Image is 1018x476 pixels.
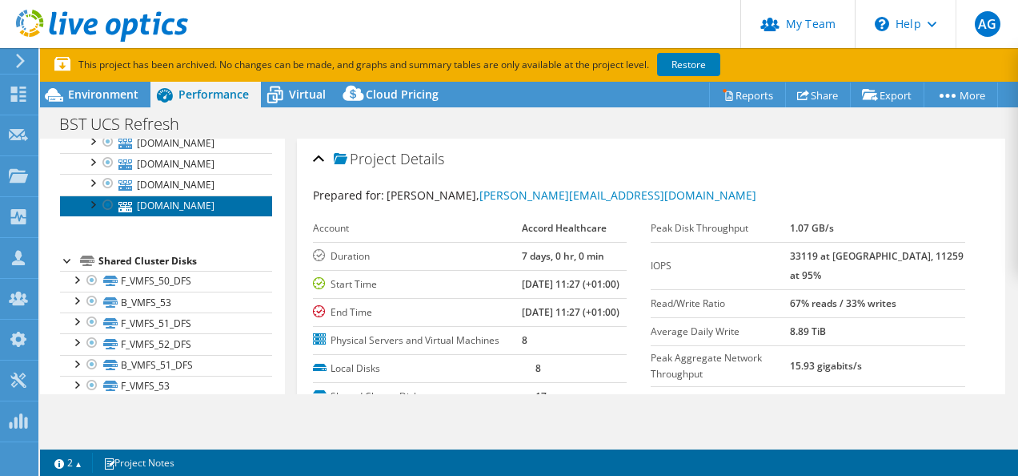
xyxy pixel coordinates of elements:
[60,355,272,376] a: B_VMFS_51_DFS
[313,305,522,321] label: End Time
[709,83,786,107] a: Reports
[54,56,839,74] p: This project has been archived. No changes can be made, and graphs and summary tables are only av...
[522,249,604,263] b: 7 days, 0 hr, 0 min
[313,220,522,236] label: Account
[60,292,272,313] a: B_VMFS_53
[313,361,535,377] label: Local Disks
[651,220,790,236] label: Peak Disk Throughput
[790,325,826,338] b: 8.89 TiB
[522,305,619,319] b: [DATE] 11:27 (+01:00)
[60,153,272,174] a: [DOMAIN_NAME]
[43,453,93,473] a: 2
[178,87,249,102] span: Performance
[657,53,720,76] a: Restore
[98,252,272,271] div: Shared Cluster Disks
[60,196,272,216] a: [DOMAIN_NAME]
[790,249,964,282] b: 33119 at [GEOGRAPHIC_DATA], 11259 at 95%
[313,389,535,405] label: Shared Cluster Disks
[651,324,790,340] label: Average Daily Write
[651,296,790,312] label: Read/Write Ratio
[313,248,522,264] label: Duration
[60,313,272,333] a: F_VMFS_51_DFS
[68,87,138,102] span: Environment
[334,151,396,167] span: Project
[60,132,272,153] a: [DOMAIN_NAME]
[400,149,444,168] span: Details
[785,83,851,107] a: Share
[975,11,1000,37] span: AG
[60,376,272,397] a: F_VMFS_53
[924,83,998,107] a: More
[60,333,272,354] a: F_VMFS_52_DFS
[60,271,272,292] a: F_VMFS_50_DFS
[60,174,272,195] a: [DOMAIN_NAME]
[790,221,834,235] b: 1.07 GB/s
[522,333,527,347] b: 8
[92,453,186,473] a: Project Notes
[651,350,790,382] label: Peak Aggregate Network Throughput
[535,389,547,403] b: 17
[313,333,522,349] label: Physical Servers and Virtual Machines
[387,188,756,203] span: [PERSON_NAME],
[522,277,619,291] b: [DATE] 11:27 (+01:00)
[875,17,889,31] svg: \n
[52,115,204,133] h1: BST UCS Refresh
[850,83,924,107] a: Export
[289,87,326,102] span: Virtual
[313,188,384,203] label: Prepared for:
[366,87,439,102] span: Cloud Pricing
[479,188,756,203] a: [PERSON_NAME][EMAIL_ADDRESS][DOMAIN_NAME]
[535,361,541,375] b: 8
[651,258,790,274] label: IOPS
[790,296,896,310] b: 67% reads / 33% writes
[790,359,862,373] b: 15.93 gigabits/s
[313,276,522,292] label: Start Time
[522,221,607,235] b: Accord Healthcare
